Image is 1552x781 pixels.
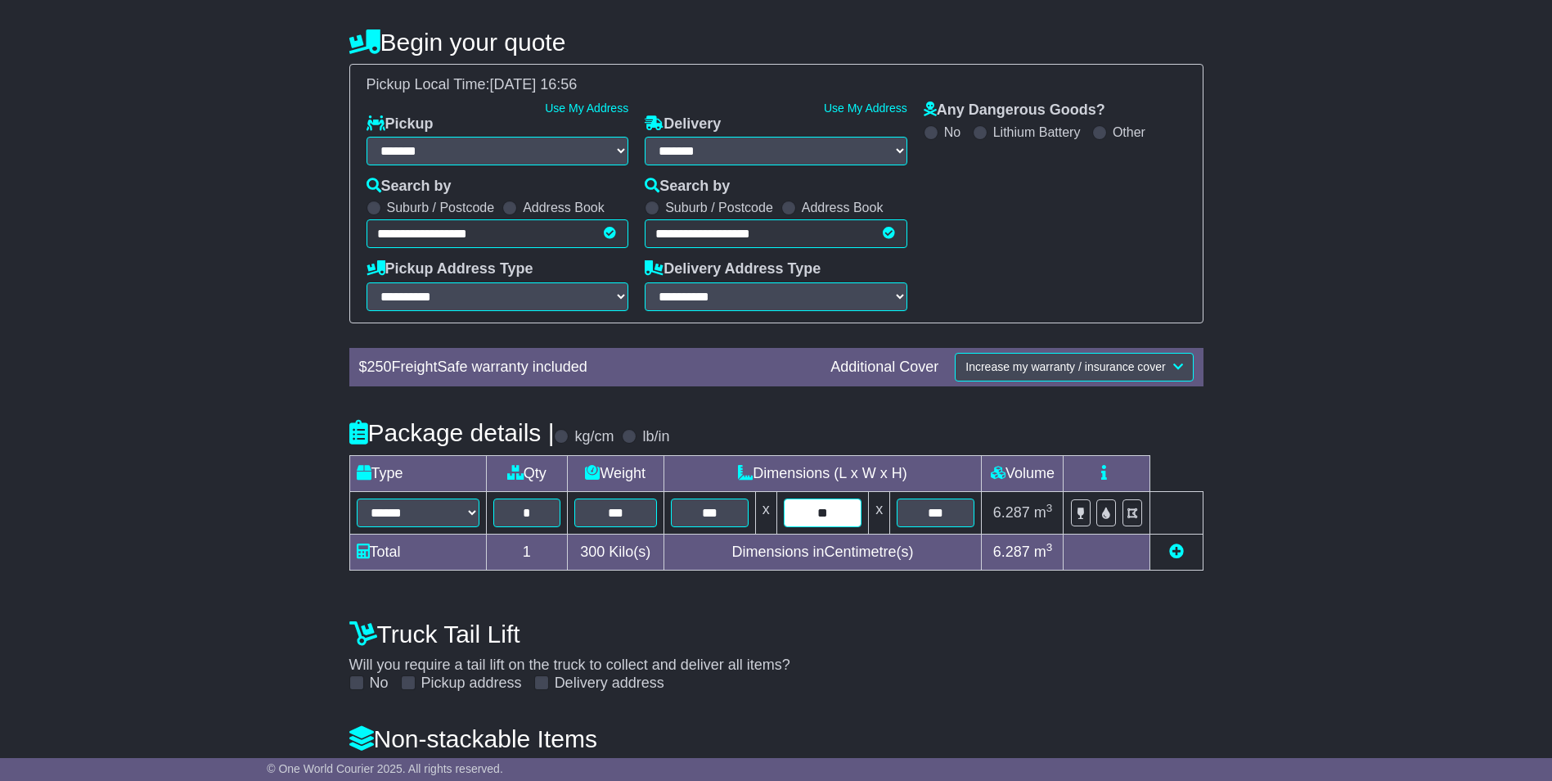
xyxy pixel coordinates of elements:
[486,534,567,570] td: 1
[349,455,486,491] td: Type
[802,200,884,215] label: Address Book
[367,115,434,133] label: Pickup
[545,102,628,115] a: Use My Address
[1034,544,1053,560] span: m
[421,675,522,693] label: Pickup address
[349,534,486,570] td: Total
[567,534,664,570] td: Kilo(s)
[267,762,503,775] span: © One World Courier 2025. All rights reserved.
[869,491,890,534] td: x
[1046,541,1053,553] sup: 3
[642,428,669,446] label: lb/in
[924,102,1105,120] label: Any Dangerous Goods?
[387,200,495,215] label: Suburb / Postcode
[664,455,982,491] td: Dimensions (L x W x H)
[645,115,721,133] label: Delivery
[665,200,773,215] label: Suburb / Postcode
[645,178,730,196] label: Search by
[486,455,567,491] td: Qty
[965,360,1165,373] span: Increase my warranty / insurance cover
[367,359,392,375] span: 250
[351,359,823,377] div: $ FreightSafe warranty included
[349,29,1203,56] h4: Begin your quote
[755,491,776,534] td: x
[1034,504,1053,521] span: m
[664,534,982,570] td: Dimensions in Centimetre(s)
[645,260,821,278] label: Delivery Address Type
[349,419,555,446] h4: Package details |
[993,544,1030,560] span: 6.287
[341,612,1212,693] div: Will you require a tail lift on the truck to collect and deliver all items?
[1113,124,1145,140] label: Other
[993,504,1030,521] span: 6.287
[555,675,664,693] label: Delivery address
[982,455,1064,491] td: Volume
[822,359,947,377] div: Additional Cover
[1169,544,1184,560] a: Add new item
[1046,502,1053,514] sup: 3
[580,544,605,560] span: 300
[358,76,1194,94] div: Pickup Local Time:
[944,124,960,140] label: No
[574,428,614,446] label: kg/cm
[824,102,907,115] a: Use My Address
[993,124,1081,140] label: Lithium Battery
[490,76,578,93] span: [DATE] 16:56
[349,725,1203,752] h4: Non-stackable Items
[367,178,452,196] label: Search by
[370,675,389,693] label: No
[523,200,605,215] label: Address Book
[367,260,533,278] label: Pickup Address Type
[349,621,1203,648] h4: Truck Tail Lift
[955,353,1193,381] button: Increase my warranty / insurance cover
[567,455,664,491] td: Weight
